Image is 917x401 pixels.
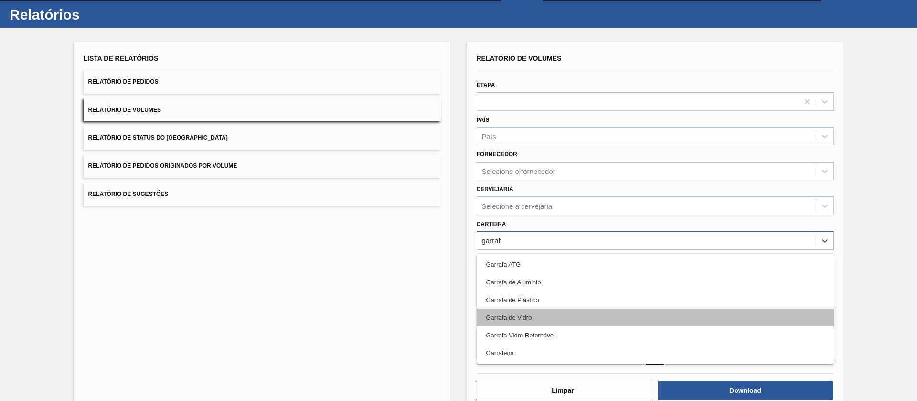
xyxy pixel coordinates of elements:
button: Limpar [476,381,650,400]
h1: Relatórios [10,9,179,20]
span: Relatório de Sugestões [88,191,169,197]
label: País [477,117,490,123]
div: Garrafa de Vidro [477,309,834,326]
div: Garrafa Vidro Retornável [477,326,834,344]
div: Selecione a cervejaria [482,202,553,210]
span: Relatório de Status do [GEOGRAPHIC_DATA] [88,134,228,141]
span: Relatório de Pedidos Originados por Volume [88,163,237,169]
div: País [482,132,496,141]
span: Lista de Relatórios [84,54,159,62]
span: Relatório de Pedidos [88,78,159,85]
div: Selecione o fornecedor [482,167,555,175]
button: Relatório de Pedidos Originados por Volume [84,154,441,178]
button: Relatório de Pedidos [84,70,441,94]
label: Fornecedor [477,151,517,158]
button: Relatório de Status do [GEOGRAPHIC_DATA] [84,126,441,150]
div: Garrafa de Plástico [477,291,834,309]
button: Relatório de Sugestões [84,183,441,206]
label: Carteira [477,221,506,228]
span: Relatório de Volumes [477,54,562,62]
label: Cervejaria [477,186,513,193]
div: Garrafa de Aluminio [477,273,834,291]
button: Relatório de Volumes [84,98,441,122]
span: Relatório de Volumes [88,107,161,113]
div: Garrafa ATG [477,256,834,273]
div: Garrafeira [477,344,834,362]
label: Etapa [477,82,495,88]
button: Download [658,381,833,400]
